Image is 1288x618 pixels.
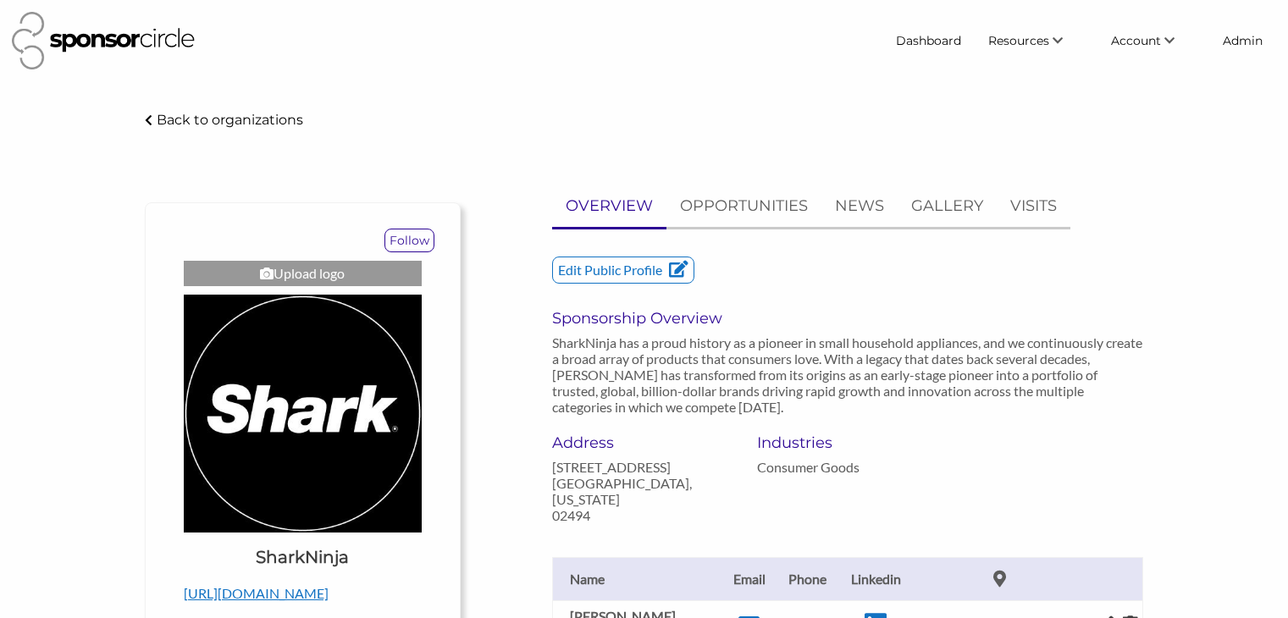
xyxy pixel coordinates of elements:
li: Account [1097,25,1209,56]
th: Linkedin [838,557,914,600]
li: Resources [975,25,1097,56]
th: Name [552,557,721,600]
p: OVERVIEW [566,194,653,218]
h6: Industries [757,433,937,452]
a: Admin [1209,25,1276,56]
p: VISITS [1010,194,1057,218]
p: SharkNinja has a proud history as a pioneer in small household appliances, and we continuously cr... [552,334,1144,415]
th: Phone [777,557,838,600]
span: Resources [988,33,1049,48]
div: Upload logo [184,261,422,286]
img: Sponsor Circle Logo [12,12,195,69]
p: Edit Public Profile [553,257,694,283]
p: [GEOGRAPHIC_DATA], [US_STATE] [552,475,732,507]
p: Consumer Goods [757,459,937,475]
p: [STREET_ADDRESS] [552,459,732,475]
p: OPPORTUNITIES [680,194,808,218]
h6: Address [552,433,732,452]
span: Account [1111,33,1161,48]
p: GALLERY [911,194,983,218]
p: 02494 [552,507,732,523]
img: SharkNinja Logo [184,295,422,532]
h6: Sponsorship Overview [552,309,1144,328]
p: [URL][DOMAIN_NAME] [184,582,422,604]
h1: SharkNinja [256,545,349,569]
p: NEWS [835,194,884,218]
p: Follow [385,229,434,251]
p: Back to organizations [157,112,303,128]
a: Dashboard [882,25,975,56]
th: Email [721,557,777,600]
